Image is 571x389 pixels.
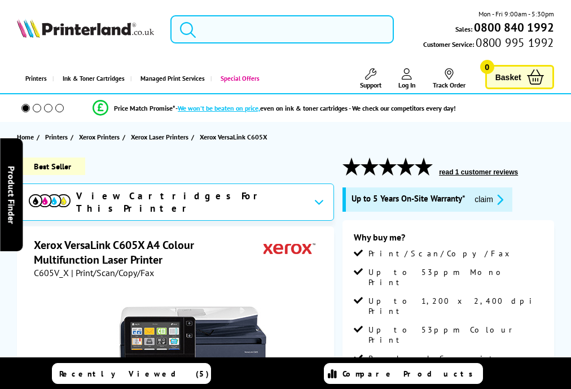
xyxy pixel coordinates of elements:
[131,131,191,143] a: Xerox Laser Printers
[210,64,265,93] a: Special Offers
[17,131,34,143] span: Home
[263,238,315,259] img: Xerox
[6,98,543,118] li: modal_Promise
[423,37,554,50] span: Customer Service:
[17,158,85,175] span: Best Seller
[71,267,154,278] span: | Print/Scan/Copy/Fax
[495,69,521,85] span: Basket
[368,267,543,287] span: Up to 53ppm Mono Print
[59,369,209,379] span: Recently Viewed (5)
[433,68,465,89] a: Track Order
[360,68,381,89] a: Support
[79,131,120,143] span: Xerox Printers
[368,325,543,345] span: Up to 53ppm Colour Print
[178,104,260,112] span: We won’t be beaten on price,
[200,131,270,143] a: Xerox VersaLink C605X
[29,194,71,207] img: View Cartridges
[45,131,68,143] span: Printers
[52,64,130,93] a: Ink & Toner Cartridges
[17,19,153,38] img: Printerland Logo
[79,131,122,143] a: Xerox Printers
[17,19,153,40] a: Printerland Logo
[360,81,381,89] span: Support
[471,193,507,206] button: promo-description
[368,296,543,316] span: Up to 1,200 x 2,400 dpi Print
[478,8,554,19] span: Mon - Fri 9:00am - 5:30pm
[436,168,521,177] button: read 1 customer reviews
[63,64,125,93] span: Ink & Toner Cartridges
[324,363,483,384] a: Compare Products
[6,165,17,224] span: Product Finder
[200,131,267,143] span: Xerox VersaLink C605X
[130,64,210,93] a: Managed Print Services
[472,22,554,33] a: 0800 840 1992
[368,248,513,259] span: Print/Scan/Copy/Fax
[398,81,416,89] span: Log In
[34,267,69,278] span: C605V_X
[354,231,543,248] div: Why buy me?
[34,238,263,267] h1: Xerox VersaLink C605X A4 Colour Multifunction Laser Printer
[52,363,211,384] a: Recently Viewed (5)
[480,60,494,74] span: 0
[352,193,465,206] span: Up to 5 Years On-Site Warranty*
[114,104,175,112] span: Price Match Promise*
[474,37,554,48] span: 0800 995 1992
[17,131,37,143] a: Home
[45,131,71,143] a: Printers
[474,20,554,35] b: 0800 840 1992
[17,64,52,93] a: Printers
[485,65,554,89] a: Basket 0
[455,24,472,34] span: Sales:
[131,131,188,143] span: Xerox Laser Printers
[76,190,305,215] span: View Cartridges For This Printer
[342,369,479,379] span: Compare Products
[175,104,456,112] div: - even on ink & toner cartridges - We check our competitors every day!
[398,68,416,89] a: Log In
